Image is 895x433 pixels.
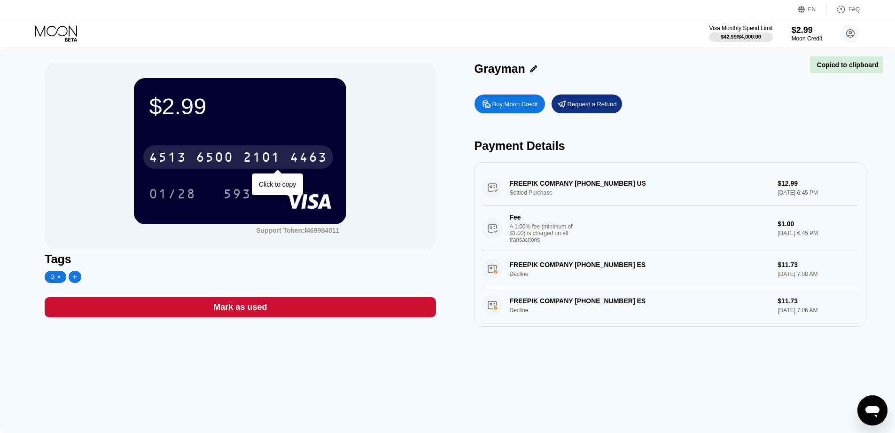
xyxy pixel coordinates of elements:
div: 4463 [290,151,327,166]
div: 4513 [149,151,187,166]
div: Mark as used [213,302,267,313]
div: FAQ [848,6,860,13]
div: Copied to clipboard [815,61,879,69]
div: A 1.00% fee (minimum of $1.00) is charged on all transactions [510,223,580,243]
div: 01/28 [142,182,203,205]
div: Buy Moon Credit [475,94,545,113]
div: Grayman [475,62,525,76]
div: 4513650021014463 [143,145,333,169]
div: Visa Monthly Spend Limit [709,25,772,31]
div: Mark as used [45,297,436,317]
div: Request a Refund [552,94,622,113]
div: Moon Credit [792,35,822,42]
div: Fee [510,213,576,221]
div: $2.99 [149,93,331,119]
div: Tags [45,252,436,266]
div: FAQ [827,5,860,14]
div: EN [808,6,816,13]
div: 593 [216,182,258,205]
div: G [50,274,54,280]
div: [DATE] 6:45 PM [778,230,857,236]
div: 6500 [196,151,233,166]
div: Payment Details [475,139,865,153]
div: $2.99Moon Credit [792,25,822,42]
div: $42.99 / $4,000.00 [721,34,761,39]
div: FeeA 1.00% fee (minimum of $1.00) is charged on all transactions$1.00[DATE] 6:45 PM [482,206,858,251]
div: EN [798,5,827,14]
div: Support Token:f469984011 [256,227,339,234]
div: 593 [223,188,251,203]
div: $2.99 [792,25,822,35]
iframe: Button to launch messaging window [857,395,887,425]
div: 01/28 [149,188,196,203]
div: 2101 [243,151,280,166]
div: $1.00 [778,220,857,228]
div: Request a Refund [568,100,617,108]
div: Buy Moon Credit [492,100,538,108]
div: Click to copy [259,181,296,188]
div: Support Token: f469984011 [256,227,339,234]
div: Visa Monthly Spend Limit$42.99/$4,000.00 [709,25,772,42]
